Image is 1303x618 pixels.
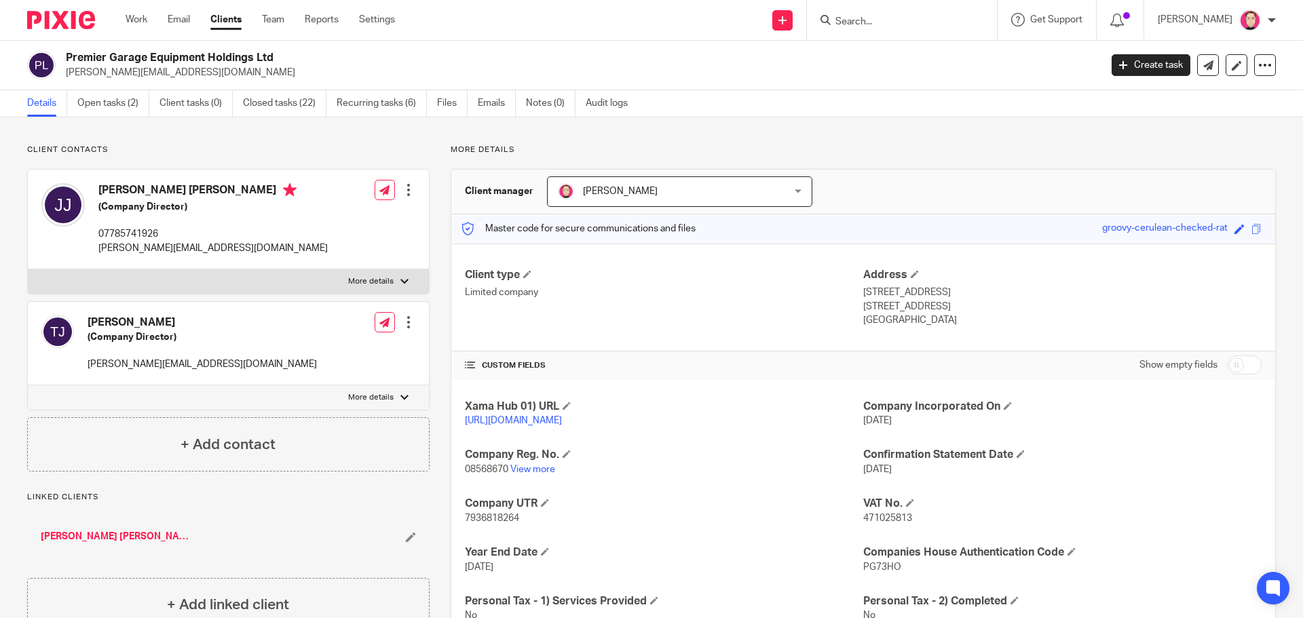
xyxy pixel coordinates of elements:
span: PG73HO [863,562,901,572]
h4: Address [863,268,1262,282]
img: Pixie [27,11,95,29]
span: 08568670 [465,465,508,474]
a: Closed tasks (22) [243,90,326,117]
a: Create task [1112,54,1190,76]
h4: Companies House Authentication Code [863,545,1262,560]
span: 7936818264 [465,514,519,523]
p: More details [348,276,394,287]
p: [PERSON_NAME][EMAIL_ADDRESS][DOMAIN_NAME] [98,242,328,255]
a: Open tasks (2) [77,90,149,117]
p: Master code for secure communications and files [461,222,696,235]
p: More details [348,392,394,403]
span: 471025813 [863,514,912,523]
p: [PERSON_NAME][EMAIL_ADDRESS][DOMAIN_NAME] [66,66,1091,79]
a: Reports [305,13,339,26]
h5: (Company Director) [98,200,328,214]
p: [PERSON_NAME][EMAIL_ADDRESS][DOMAIN_NAME] [88,358,317,371]
h4: + Add contact [181,434,276,455]
a: Client tasks (0) [159,90,233,117]
p: [PERSON_NAME] [1158,13,1232,26]
span: [PERSON_NAME] [583,187,658,196]
i: Primary [283,183,297,197]
h4: Confirmation Statement Date [863,448,1262,462]
p: Linked clients [27,492,430,503]
a: Clients [210,13,242,26]
h4: Company Reg. No. [465,448,863,462]
p: Client contacts [27,144,430,155]
span: [DATE] [863,416,892,425]
img: Bradley%20-%20Pink.png [558,183,574,199]
h4: [PERSON_NAME] [88,315,317,330]
span: Get Support [1030,15,1082,24]
h4: VAT No. [863,497,1262,511]
a: Details [27,90,67,117]
p: Limited company [465,286,863,299]
h4: Year End Date [465,545,863,560]
label: Show empty fields [1139,358,1217,372]
a: Files [437,90,468,117]
h4: Company UTR [465,497,863,511]
h4: Personal Tax - 2) Completed [863,594,1262,609]
img: svg%3E [41,183,85,227]
a: Notes (0) [526,90,575,117]
p: [GEOGRAPHIC_DATA] [863,313,1262,327]
p: [STREET_ADDRESS] [863,286,1262,299]
div: groovy-cerulean-checked-rat [1102,221,1228,237]
h4: [PERSON_NAME] [PERSON_NAME] [98,183,328,200]
img: Bradley%20-%20Pink.png [1239,9,1261,31]
a: Audit logs [586,90,638,117]
h4: Client type [465,268,863,282]
h4: CUSTOM FIELDS [465,360,863,371]
a: Team [262,13,284,26]
h4: Company Incorporated On [863,400,1262,414]
img: svg%3E [41,315,74,348]
a: Settings [359,13,395,26]
h3: Client manager [465,185,533,198]
p: [STREET_ADDRESS] [863,300,1262,313]
span: [DATE] [465,562,493,572]
p: More details [451,144,1276,155]
a: [URL][DOMAIN_NAME] [465,416,562,425]
h4: Personal Tax - 1) Services Provided [465,594,863,609]
input: Search [834,16,956,28]
span: [DATE] [863,465,892,474]
h4: + Add linked client [167,594,289,615]
a: Recurring tasks (6) [337,90,427,117]
p: 07785741926 [98,227,328,241]
a: [PERSON_NAME] [PERSON_NAME] [41,530,191,543]
a: Email [168,13,190,26]
img: svg%3E [27,51,56,79]
a: Emails [478,90,516,117]
a: View more [510,465,555,474]
h4: Xama Hub 01) URL [465,400,863,414]
h2: Premier Garage Equipment Holdings Ltd [66,51,886,65]
a: Work [126,13,147,26]
h5: (Company Director) [88,330,317,344]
